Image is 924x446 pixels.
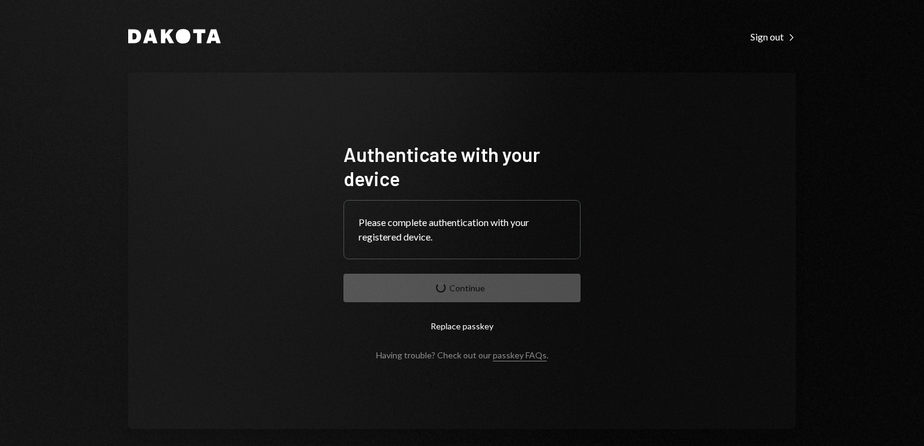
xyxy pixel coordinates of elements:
div: Having trouble? Check out our . [376,350,548,360]
div: Please complete authentication with your registered device. [359,215,565,244]
a: Sign out [750,30,796,43]
h1: Authenticate with your device [343,142,581,190]
button: Replace passkey [343,312,581,340]
a: passkey FAQs [493,350,547,361]
div: Sign out [750,31,796,43]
